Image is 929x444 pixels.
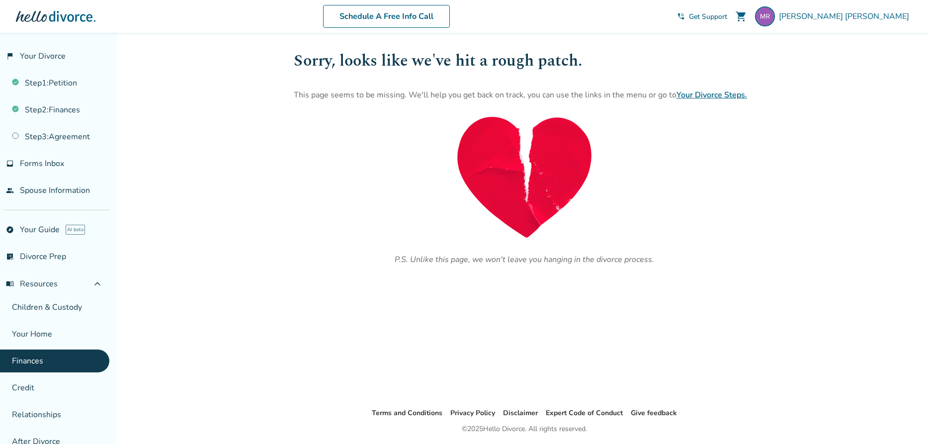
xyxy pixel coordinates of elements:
[20,158,64,169] span: Forms Inbox
[677,12,727,21] a: phone_in_talkGet Support
[453,117,596,238] img: 404
[66,225,85,235] span: AI beta
[503,407,538,419] li: Disclaimer
[372,408,442,418] a: Terms and Conditions
[6,186,14,194] span: people
[689,12,727,21] span: Get Support
[755,6,775,26] img: morganrusler@gmail.com
[294,49,755,73] h1: Sorry, looks like we've hit a rough patch.
[91,278,103,290] span: expand_less
[323,5,450,28] a: Schedule A Free Info Call
[6,226,14,234] span: explore
[294,89,755,101] p: This page seems to be missing. We'll help you get back on track, you can use the links in the men...
[294,254,755,266] p: P.S. Unlike this page, we won't leave you hanging in the divorce process.
[779,11,913,22] span: [PERSON_NAME] [PERSON_NAME]
[6,52,14,60] span: flag_2
[546,408,623,418] a: Expert Code of Conduct
[6,280,14,288] span: menu_book
[676,89,747,100] a: Your Divorce Steps.
[462,423,587,435] div: © 2025 Hello Divorce. All rights reserved.
[6,253,14,261] span: list_alt_check
[450,408,495,418] a: Privacy Policy
[677,12,685,20] span: phone_in_talk
[735,10,747,22] span: shopping_cart
[631,407,677,419] li: Give feedback
[6,278,58,289] span: Resources
[6,160,14,168] span: inbox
